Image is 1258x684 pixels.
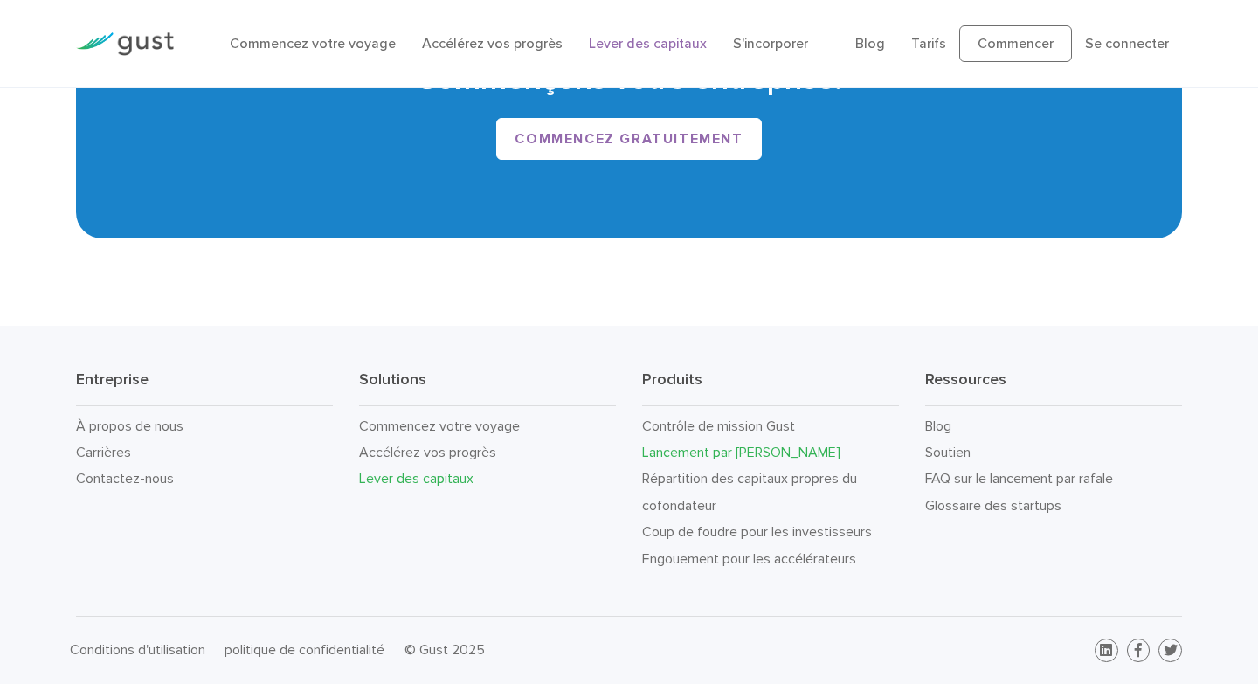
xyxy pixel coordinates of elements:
[359,444,496,460] a: Accélérez vos progrès
[230,35,396,52] a: Commencez votre voyage
[76,418,183,434] a: À propos de nous
[642,470,857,513] a: Répartition des capitaux propres du cofondateur
[642,523,872,540] a: Coup de foudre pour les investisseurs
[589,35,707,52] a: Lever des capitaux
[359,370,426,389] font: Solutions
[733,35,808,52] a: S'incorporer
[76,32,174,56] img: Logo Gust
[70,641,205,658] a: Conditions d'utilisation
[76,370,149,389] font: Entreprise
[925,444,971,460] a: Soutien
[855,35,885,52] a: Blog
[1085,35,1169,52] a: Se connecter
[225,641,384,658] a: politique de confidentialité
[404,641,485,658] font: © Gust 2025
[911,35,946,52] a: Tarifs
[422,35,563,52] a: Accélérez vos progrès
[978,35,1054,52] font: Commencer
[642,370,702,389] font: Produits
[959,25,1072,62] a: Commencer
[76,470,174,487] a: Contactez-nous
[925,497,1061,514] a: Glossaire des startups
[642,550,856,567] a: Engouement pour les accélérateurs
[496,118,761,160] a: Commencez gratuitement
[925,418,951,434] a: Blog
[76,444,131,460] a: Carrières
[642,418,795,434] a: Contrôle de mission Gust
[515,130,743,148] font: Commencez gratuitement
[925,370,1006,389] font: Ressources
[359,470,473,487] a: Lever des capitaux
[642,444,840,460] a: Lancement par [PERSON_NAME]
[416,60,842,98] font: Commençons votre entreprise.
[925,470,1113,487] a: FAQ sur le lancement par rafale
[359,418,520,434] a: Commencez votre voyage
